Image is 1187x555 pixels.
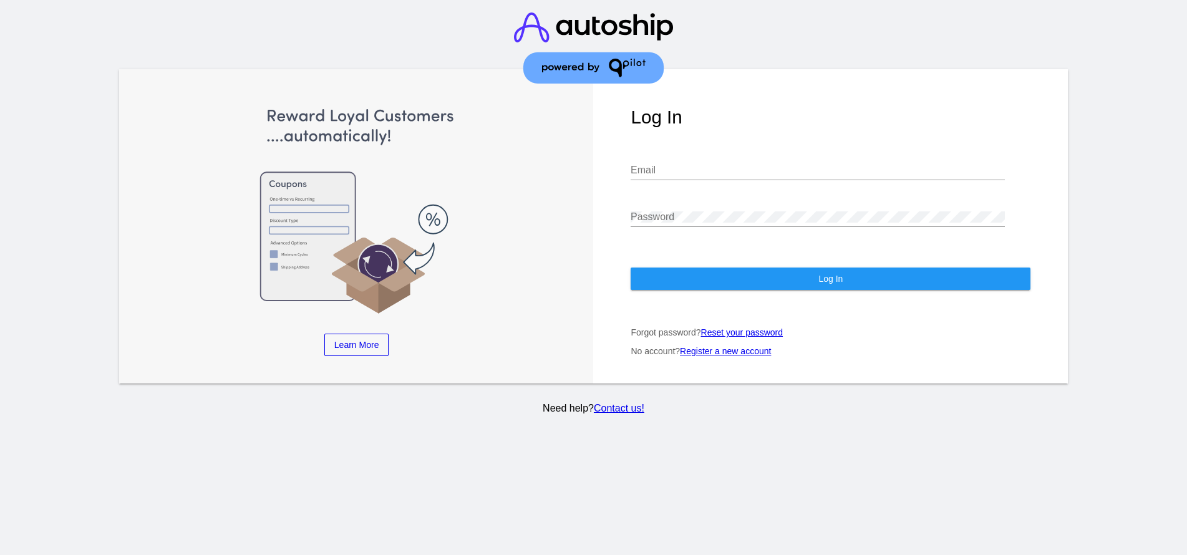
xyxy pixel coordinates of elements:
p: No account? [631,346,1030,356]
h1: Log In [631,107,1030,128]
span: Log In [818,274,843,284]
a: Reset your password [701,327,783,337]
p: Need help? [117,403,1070,414]
button: Log In [631,268,1030,290]
span: Learn More [334,340,379,350]
input: Email [631,165,1005,176]
a: Contact us! [594,403,644,413]
p: Forgot password? [631,327,1030,337]
a: Learn More [324,334,389,356]
a: Register a new account [680,346,771,356]
img: Apply Coupons Automatically to Scheduled Orders with QPilot [157,107,556,315]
